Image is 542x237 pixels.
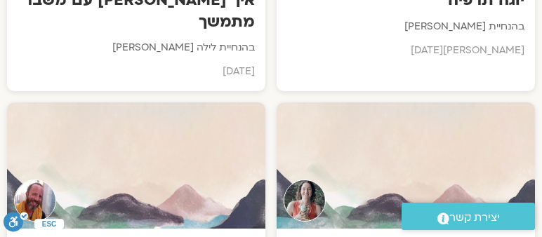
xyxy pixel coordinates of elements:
img: Teacher [284,180,326,222]
p: [PERSON_NAME][DATE] [287,42,524,59]
img: Teacher [14,180,56,222]
a: יצירת קשר [402,203,535,230]
p: בהנחיית [PERSON_NAME] [287,18,524,35]
span: יצירת קשר [449,208,500,227]
p: בהנחיית לילה [PERSON_NAME] [18,39,255,56]
p: [DATE] [18,63,255,80]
